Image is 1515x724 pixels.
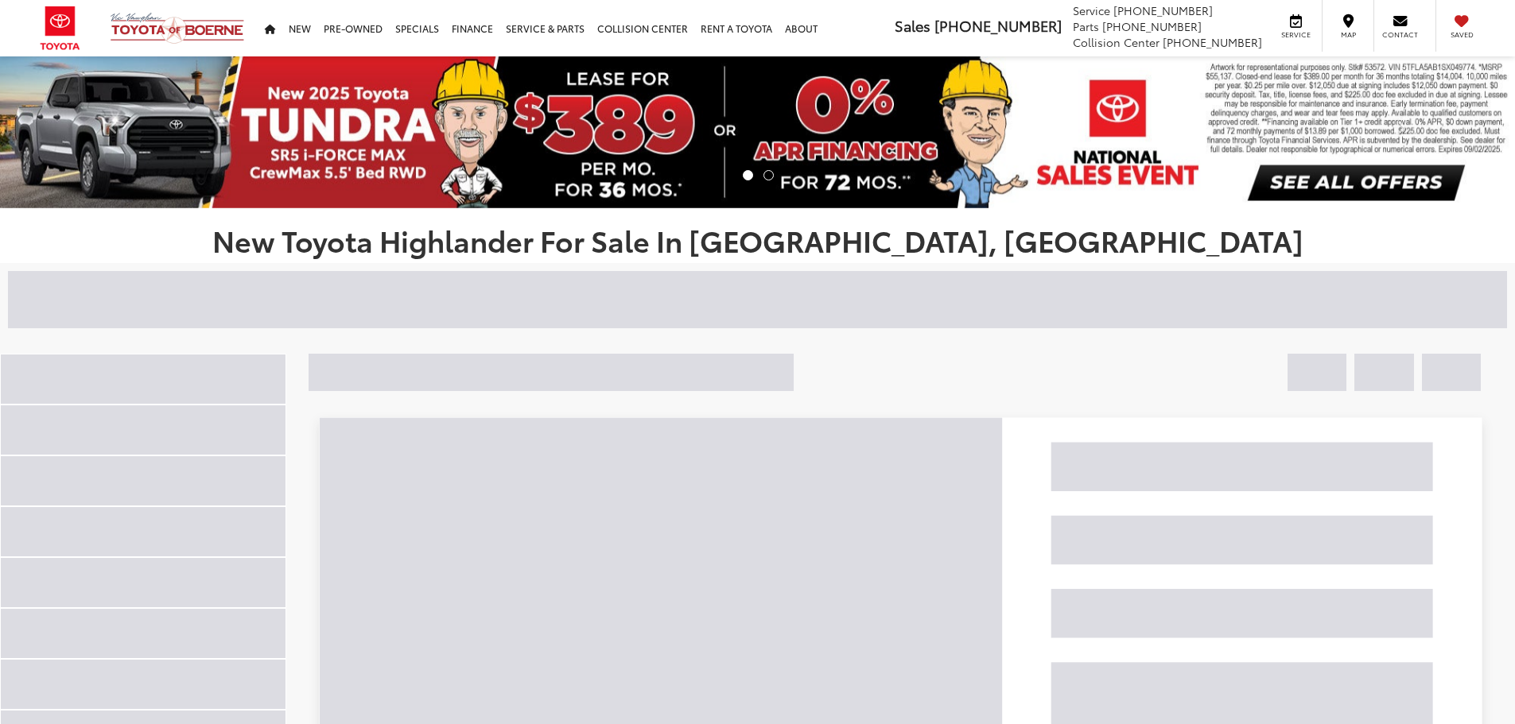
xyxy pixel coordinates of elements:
[1113,2,1213,18] span: [PHONE_NUMBER]
[1073,18,1099,34] span: Parts
[1163,34,1262,50] span: [PHONE_NUMBER]
[1382,29,1418,40] span: Contact
[1073,34,1160,50] span: Collision Center
[895,15,930,36] span: Sales
[934,15,1062,36] span: [PHONE_NUMBER]
[1102,18,1202,34] span: [PHONE_NUMBER]
[1073,2,1110,18] span: Service
[1444,29,1479,40] span: Saved
[1330,29,1365,40] span: Map
[1278,29,1314,40] span: Service
[110,12,245,45] img: Vic Vaughan Toyota of Boerne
